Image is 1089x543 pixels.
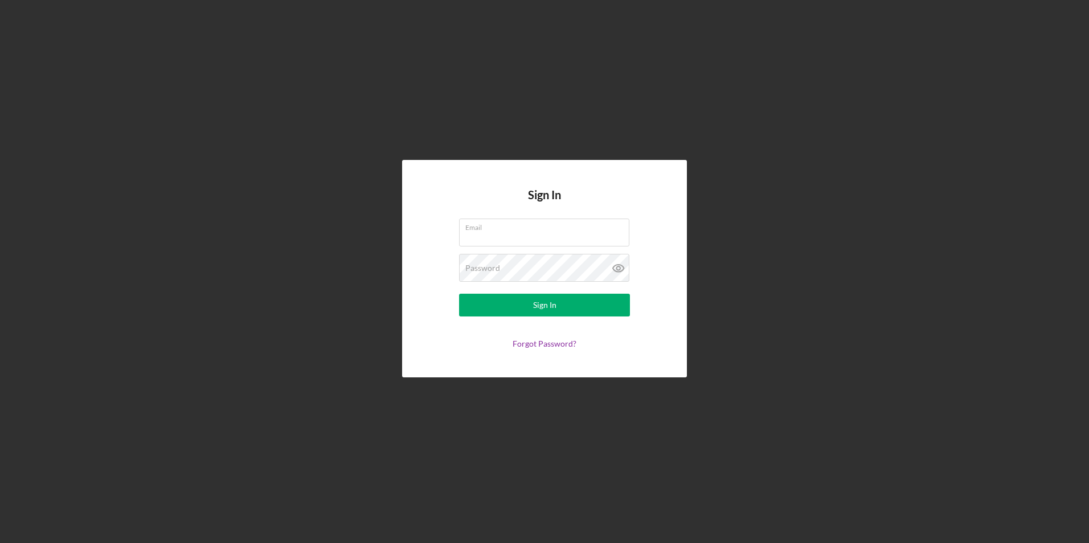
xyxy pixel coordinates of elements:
[513,339,576,348] a: Forgot Password?
[528,188,561,219] h4: Sign In
[533,294,556,316] div: Sign In
[459,294,630,316] button: Sign In
[465,264,500,273] label: Password
[465,219,629,232] label: Email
